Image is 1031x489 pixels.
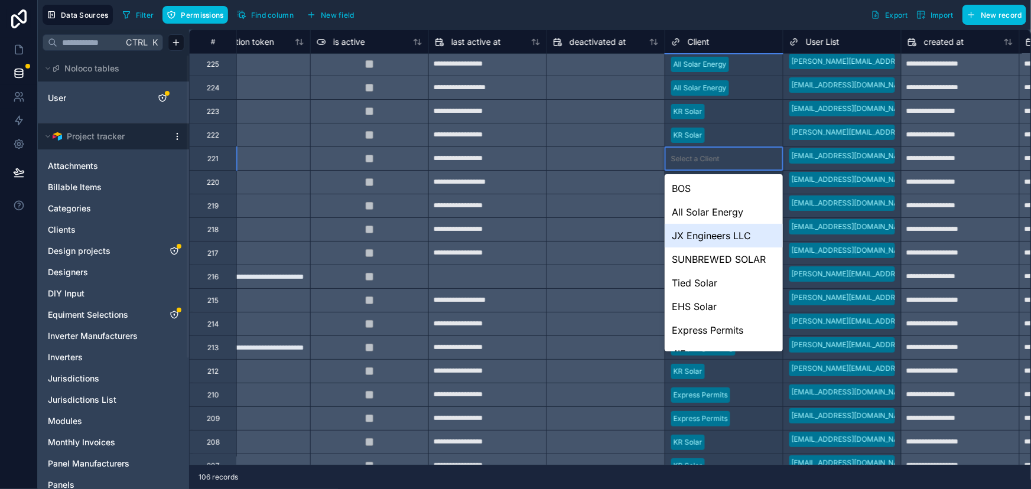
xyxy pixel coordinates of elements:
[674,413,728,424] div: Express Permits
[67,131,125,142] span: Project tracker
[674,83,727,93] div: All Solar Energy
[792,458,912,468] div: [EMAIL_ADDRESS][DOMAIN_NAME]
[674,461,702,471] div: KR Solar
[43,390,184,409] div: Jurisdictions List
[792,151,912,161] div: [EMAIL_ADDRESS][DOMAIN_NAME]
[48,160,155,172] a: Attachments
[665,200,782,224] div: All Solar Energy
[674,59,727,70] div: All Solar Energy
[162,6,232,24] a: Permissions
[931,11,954,19] span: Import
[48,330,138,342] span: Inverter Manufacturers
[674,390,728,400] div: Express Permits
[570,36,626,48] span: deactivated at
[207,343,219,353] div: 213
[671,154,720,164] div: Select a Client
[912,5,958,25] button: Import
[962,5,1026,25] button: New record
[48,394,116,406] span: Jurisdictions List
[251,11,294,19] span: Find column
[48,458,155,470] a: Panel Manufacturers
[207,83,220,93] div: 224
[792,80,912,90] div: [EMAIL_ADDRESS][DOMAIN_NAME]
[207,107,219,116] div: 223
[207,178,220,187] div: 220
[958,5,1026,25] a: New record
[43,412,184,431] div: Modules
[48,181,155,193] a: Billable Items
[199,37,227,46] div: #
[674,106,702,117] div: KR Solar
[48,181,102,193] span: Billable Items
[792,340,969,350] div: [PERSON_NAME][EMAIL_ADDRESS][DOMAIN_NAME]
[806,36,840,48] span: User List
[665,177,782,200] div: BOS
[792,434,912,445] div: [EMAIL_ADDRESS][DOMAIN_NAME]
[674,130,702,141] div: KR Solar
[43,369,184,388] div: Jurisdictions
[207,201,219,211] div: 219
[61,11,109,19] span: Data Sources
[43,220,184,239] div: Clients
[48,373,99,384] span: Jurisdictions
[48,436,115,448] span: Monthly Invoices
[674,366,702,377] div: KR Solar
[48,394,155,406] a: Jurisdictions List
[207,154,219,164] div: 221
[151,38,159,47] span: K
[207,225,219,234] div: 218
[792,292,969,303] div: [PERSON_NAME][EMAIL_ADDRESS][DOMAIN_NAME]
[48,245,155,257] a: Design projects
[48,330,155,342] a: Inverter Manufacturers
[792,245,912,256] div: [EMAIL_ADDRESS][DOMAIN_NAME]
[48,436,155,448] a: Monthly Invoices
[792,103,912,114] div: [EMAIL_ADDRESS][DOMAIN_NAME]
[665,342,782,366] div: 4IEnergy
[48,288,155,299] a: DIY Input
[207,131,219,140] div: 222
[43,60,177,77] button: Noloco tables
[199,472,238,482] span: 106 records
[48,92,66,104] span: User
[43,89,184,107] div: User
[885,11,908,19] span: Export
[451,36,501,48] span: last active at
[688,36,710,48] span: Client
[48,351,83,363] span: Inverters
[43,327,184,345] div: Inverter Manufacturers
[233,6,298,24] button: Find column
[665,318,782,342] div: Express Permits
[48,309,128,321] span: Equiment Selections
[207,296,219,305] div: 215
[48,224,76,236] span: Clients
[48,203,91,214] span: Categories
[64,63,119,74] span: Noloco tables
[792,56,969,67] div: [PERSON_NAME][EMAIL_ADDRESS][DOMAIN_NAME]
[48,288,84,299] span: DIY Input
[792,363,969,374] div: [PERSON_NAME][EMAIL_ADDRESS][DOMAIN_NAME]
[981,11,1022,19] span: New record
[665,247,782,271] div: SUNBREWED SOLAR
[665,295,782,318] div: EHS Solar
[48,351,155,363] a: Inverters
[43,157,184,175] div: Attachments
[48,266,155,278] a: Designers
[48,160,98,172] span: Attachments
[333,36,365,48] span: is active
[207,249,219,258] div: 217
[162,6,227,24] button: Permissions
[792,127,969,138] div: [PERSON_NAME][EMAIL_ADDRESS][DOMAIN_NAME]
[43,5,113,25] button: Data Sources
[48,415,82,427] span: Modules
[181,11,223,19] span: Permissions
[48,224,155,236] a: Clients
[207,414,220,423] div: 209
[207,272,219,282] div: 216
[207,438,220,447] div: 208
[43,242,184,260] div: Design projects
[207,320,219,329] div: 214
[43,454,184,473] div: Panel Manufacturers
[924,36,964,48] span: created at
[665,224,782,247] div: JX Engineers LLC
[48,203,155,214] a: Categories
